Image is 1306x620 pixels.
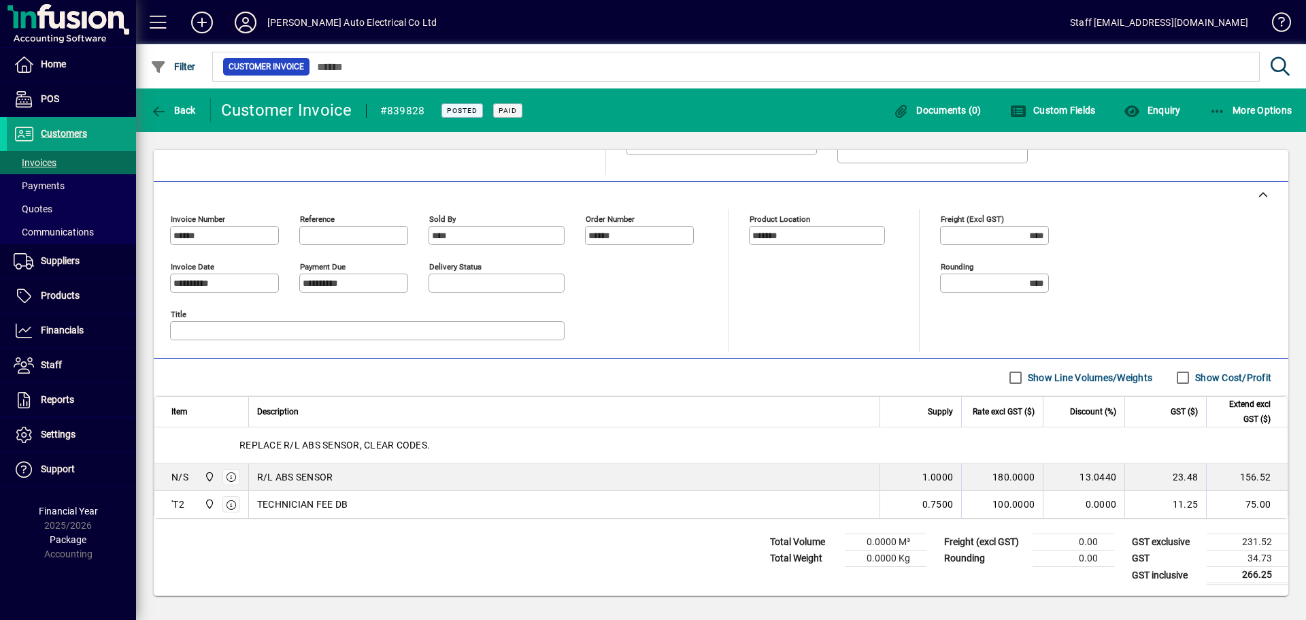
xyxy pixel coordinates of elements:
[7,174,136,197] a: Payments
[429,262,482,272] mat-label: Delivery status
[300,214,335,224] mat-label: Reference
[150,105,196,116] span: Back
[1207,567,1288,584] td: 266.25
[1125,567,1207,584] td: GST inclusive
[937,551,1033,567] td: Rounding
[763,534,845,551] td: Total Volume
[1124,491,1206,518] td: 11.25
[893,105,982,116] span: Documents (0)
[224,10,267,35] button: Profile
[941,214,1004,224] mat-label: Freight (excl GST)
[257,497,348,511] span: TECHNICIAN FEE DB
[7,348,136,382] a: Staff
[41,59,66,69] span: Home
[201,497,216,512] span: Central
[1043,491,1124,518] td: 0.0000
[447,106,478,115] span: Posted
[41,429,76,440] span: Settings
[922,497,954,511] span: 0.7500
[1124,105,1180,116] span: Enquiry
[7,453,136,487] a: Support
[41,128,87,139] span: Customers
[845,534,926,551] td: 0.0000 M³
[1206,463,1288,491] td: 156.52
[1192,371,1271,385] label: Show Cost/Profit
[1070,12,1248,33] div: Staff [EMAIL_ADDRESS][DOMAIN_NAME]
[499,106,517,115] span: Paid
[147,98,199,123] button: Back
[171,310,186,319] mat-label: Title
[1125,534,1207,551] td: GST exclusive
[14,157,56,168] span: Invoices
[14,227,94,238] span: Communications
[1207,534,1288,551] td: 231.52
[1206,98,1296,123] button: More Options
[7,418,136,452] a: Settings
[380,100,425,122] div: #839828
[201,470,216,485] span: Central
[970,497,1035,511] div: 100.0000
[171,262,214,272] mat-label: Invoice date
[50,534,86,545] span: Package
[586,214,635,224] mat-label: Order number
[14,180,65,191] span: Payments
[267,12,437,33] div: [PERSON_NAME] Auto Electrical Co Ltd
[1033,534,1114,551] td: 0.00
[257,470,333,484] span: R/L ABS SENSOR
[1043,463,1124,491] td: 13.0440
[937,534,1033,551] td: Freight (excl GST)
[180,10,224,35] button: Add
[922,470,954,484] span: 1.0000
[7,82,136,116] a: POS
[7,244,136,278] a: Suppliers
[41,463,75,474] span: Support
[845,551,926,567] td: 0.0000 Kg
[1215,397,1271,427] span: Extend excl GST ($)
[41,394,74,405] span: Reports
[171,470,188,484] div: N/S
[7,314,136,348] a: Financials
[7,48,136,82] a: Home
[147,54,199,79] button: Filter
[257,404,299,419] span: Description
[1209,105,1292,116] span: More Options
[41,290,80,301] span: Products
[429,214,456,224] mat-label: Sold by
[41,359,62,370] span: Staff
[41,325,84,336] span: Financials
[150,61,196,72] span: Filter
[750,214,810,224] mat-label: Product location
[7,221,136,244] a: Communications
[7,383,136,417] a: Reports
[300,262,346,272] mat-label: Payment due
[7,151,136,174] a: Invoices
[7,197,136,221] a: Quotes
[973,404,1035,419] span: Rate excl GST ($)
[1171,404,1198,419] span: GST ($)
[41,255,80,266] span: Suppliers
[970,470,1035,484] div: 180.0000
[171,404,188,419] span: Item
[171,497,184,511] div: 'T2
[1033,551,1114,567] td: 0.00
[1125,551,1207,567] td: GST
[1007,98,1099,123] button: Custom Fields
[928,404,953,419] span: Supply
[136,98,211,123] app-page-header-button: Back
[229,60,304,74] span: Customer Invoice
[7,279,136,313] a: Products
[1010,105,1096,116] span: Custom Fields
[941,262,973,272] mat-label: Rounding
[763,551,845,567] td: Total Weight
[1206,491,1288,518] td: 75.00
[1070,404,1116,419] span: Discount (%)
[14,203,52,214] span: Quotes
[154,427,1288,463] div: REPLACE R/L ABS SENSOR, CLEAR CODES.
[1120,98,1184,123] button: Enquiry
[221,99,352,121] div: Customer Invoice
[1262,3,1289,47] a: Knowledge Base
[1025,371,1152,385] label: Show Line Volumes/Weights
[41,93,59,104] span: POS
[1207,551,1288,567] td: 34.73
[171,214,225,224] mat-label: Invoice number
